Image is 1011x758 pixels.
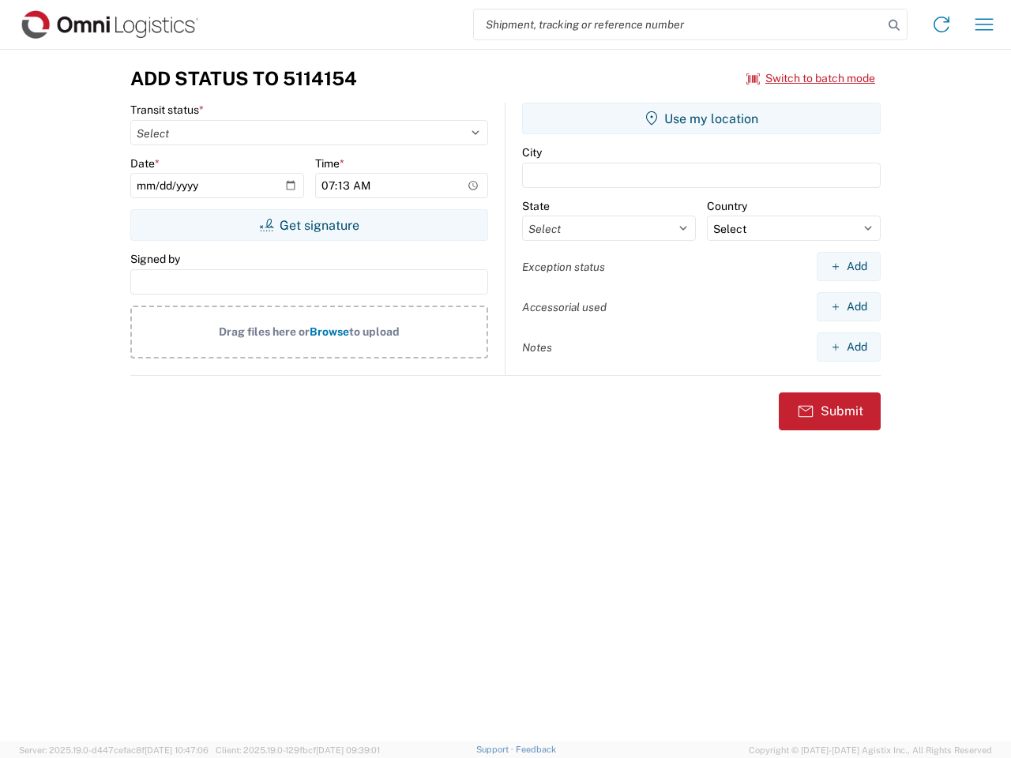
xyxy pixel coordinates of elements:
[707,199,747,213] label: Country
[522,145,542,159] label: City
[749,743,992,757] span: Copyright © [DATE]-[DATE] Agistix Inc., All Rights Reserved
[130,209,488,241] button: Get signature
[130,103,204,117] label: Transit status
[216,745,380,755] span: Client: 2025.19.0-129fbcf
[476,745,516,754] a: Support
[219,325,310,338] span: Drag files here or
[315,156,344,171] label: Time
[310,325,349,338] span: Browse
[316,745,380,755] span: [DATE] 09:39:01
[817,252,881,281] button: Add
[779,392,881,430] button: Submit
[474,9,883,39] input: Shipment, tracking or reference number
[817,292,881,321] button: Add
[522,199,550,213] label: State
[817,332,881,362] button: Add
[130,252,180,266] label: Signed by
[746,66,875,92] button: Switch to batch mode
[19,745,209,755] span: Server: 2025.19.0-d447cefac8f
[522,300,607,314] label: Accessorial used
[522,340,552,355] label: Notes
[516,745,556,754] a: Feedback
[522,103,881,134] button: Use my location
[522,260,605,274] label: Exception status
[349,325,400,338] span: to upload
[145,745,209,755] span: [DATE] 10:47:06
[130,156,160,171] label: Date
[130,67,357,90] h3: Add Status to 5114154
